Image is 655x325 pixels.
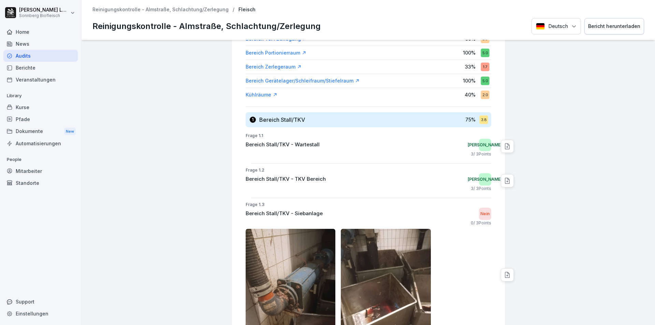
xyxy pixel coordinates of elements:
div: 5.0 [481,48,489,57]
a: Bereich Portionierraum [246,49,306,56]
a: Einstellungen [3,308,78,320]
p: 33 % [465,63,476,70]
a: Audits [3,50,78,62]
div: Bericht herunterladen [588,23,640,30]
a: Standorte [3,177,78,189]
h3: Bereich Stall/TKV [259,116,305,123]
p: / [233,7,234,13]
p: 40 % [465,91,476,98]
a: Automatisierungen [3,137,78,149]
p: Sonnberg Biofleisch [19,13,69,18]
p: 100 % [463,77,476,84]
a: Kühlräume [246,91,277,98]
a: Home [3,26,78,38]
img: Deutsch [536,23,545,30]
p: Bereich Stall/TKV - TKV Bereich [246,175,326,183]
button: Language [532,18,581,35]
a: Berichte [3,62,78,74]
a: Mitarbeiter [3,165,78,177]
div: [PERSON_NAME] [479,139,491,151]
p: Frage 1.3 [246,202,491,208]
a: Bereich Gerätelager/Schleifraum/Stiefelraum [246,77,360,84]
p: 3 / 3 Points [471,186,491,192]
div: 3.8 [479,115,488,124]
a: Reinigungskontrolle - Almstraße, Schlachtung/Zerlegung [92,7,229,13]
a: Veranstaltungen [3,74,78,86]
p: Deutsch [548,23,568,30]
div: 2.5 [481,34,489,43]
a: Pfade [3,113,78,125]
p: Reinigungskontrolle - Almstraße, Schlachtung/Zerlegung [92,20,321,32]
p: 0 / 3 Points [471,220,491,226]
div: [PERSON_NAME] [479,173,491,186]
p: People [3,154,78,165]
div: New [64,128,76,135]
p: 100 % [463,49,476,56]
a: Bereich Zerlegeraum [246,63,302,70]
div: Dokumente [3,125,78,138]
div: 1.7 [481,62,489,71]
p: Library [3,90,78,101]
div: 5.0 [481,76,489,85]
a: Kurse [3,101,78,113]
a: DokumenteNew [3,125,78,138]
button: Bericht herunterladen [584,18,644,35]
div: Support [3,296,78,308]
p: Bereich Stall/TKV - Wartestall [246,141,320,149]
p: [PERSON_NAME] Lumetsberger [19,7,69,13]
a: News [3,38,78,50]
p: Frage 1.1 [246,133,491,139]
div: 1 [250,117,256,123]
p: Fleisch [238,7,256,13]
p: 3 / 3 Points [471,151,491,157]
div: 2.0 [481,90,489,99]
p: Frage 1.2 [246,167,491,173]
div: Nein [479,208,491,220]
p: 75 % [465,116,476,123]
p: Bereich Stall/TKV - Siebanlage [246,210,323,218]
